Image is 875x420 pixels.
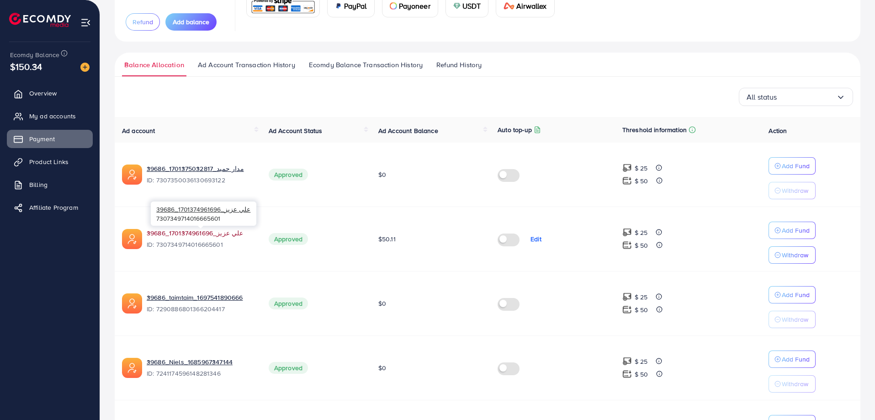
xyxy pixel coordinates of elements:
[769,375,816,393] button: Withdraw
[29,203,78,212] span: Affiliate Program
[147,164,254,185] div: <span class='underline'>39686_مدار حميد_1701375032817</span></br>7307350036130693122
[622,176,632,186] img: top-up amount
[269,126,323,135] span: Ad Account Status
[635,227,648,238] p: $ 25
[335,2,342,10] img: card
[504,2,514,10] img: card
[269,362,308,374] span: Approved
[399,0,430,11] span: Payoneer
[269,233,308,245] span: Approved
[453,2,461,10] img: card
[269,169,308,181] span: Approved
[122,293,142,314] img: ic-ads-acc.e4c84228.svg
[173,17,209,27] span: Add balance
[147,229,254,238] a: 39686_علي عزيز_1701374961696
[635,304,648,315] p: $ 50
[10,50,59,59] span: Ecomdy Balance
[769,286,816,303] button: Add Fund
[147,357,254,367] a: 39686_Niels_1685967347144
[622,356,632,366] img: top-up amount
[344,0,367,11] span: PayPal
[769,126,787,135] span: Action
[29,157,69,166] span: Product Links
[378,234,396,244] span: $50.11
[782,225,810,236] p: Add Fund
[769,222,816,239] button: Add Fund
[782,185,808,196] p: Withdraw
[635,369,648,380] p: $ 50
[436,60,482,70] span: Refund History
[122,165,142,185] img: ic-ads-acc.e4c84228.svg
[622,228,632,237] img: top-up amount
[635,163,648,174] p: $ 25
[7,153,93,171] a: Product Links
[378,126,438,135] span: Ad Account Balance
[769,157,816,175] button: Add Fund
[769,182,816,199] button: Withdraw
[769,246,816,264] button: Withdraw
[147,293,254,314] div: <span class='underline'>39686_taimtaim_1697541890666</span></br>7290886801366204417
[378,170,386,179] span: $0
[147,240,254,249] span: ID: 7307349714016665601
[747,90,777,104] span: All status
[378,363,386,372] span: $0
[777,90,836,104] input: Search for option
[122,358,142,378] img: ic-ads-acc.e4c84228.svg
[122,126,155,135] span: Ad account
[782,289,810,300] p: Add Fund
[124,60,184,70] span: Balance Allocation
[9,13,71,27] img: logo
[622,305,632,314] img: top-up amount
[10,60,42,73] span: $150.34
[530,234,541,245] p: Edit
[635,240,648,251] p: $ 50
[80,17,91,28] img: menu
[782,354,810,365] p: Add Fund
[635,292,648,303] p: $ 25
[622,240,632,250] img: top-up amount
[133,17,153,27] span: Refund
[165,13,217,31] button: Add balance
[635,356,648,367] p: $ 25
[7,84,93,102] a: Overview
[378,299,386,308] span: $0
[739,88,853,106] div: Search for option
[622,163,632,173] img: top-up amount
[516,0,546,11] span: Airwallex
[769,351,816,368] button: Add Fund
[622,292,632,302] img: top-up amount
[147,357,254,378] div: <span class='underline'>39686_Niels_1685967347144</span></br>7241174596148281346
[836,379,868,413] iframe: Chat
[29,180,48,189] span: Billing
[147,369,254,378] span: ID: 7241174596148281346
[7,107,93,125] a: My ad accounts
[29,112,76,121] span: My ad accounts
[782,250,808,261] p: Withdraw
[198,60,295,70] span: Ad Account Transaction History
[7,130,93,148] a: Payment
[635,175,648,186] p: $ 50
[622,369,632,379] img: top-up amount
[147,304,254,314] span: ID: 7290886801366204417
[7,198,93,217] a: Affiliate Program
[462,0,481,11] span: USDT
[29,89,57,98] span: Overview
[782,314,808,325] p: Withdraw
[769,311,816,328] button: Withdraw
[156,205,250,213] span: 39686_علي عزيز_1701374961696
[390,2,397,10] img: card
[147,175,254,185] span: ID: 7307350036130693122
[29,134,55,144] span: Payment
[269,298,308,309] span: Approved
[7,175,93,194] a: Billing
[151,202,256,226] div: 7307349714016665601
[309,60,423,70] span: Ecomdy Balance Transaction History
[498,124,532,135] p: Auto top-up
[782,160,810,171] p: Add Fund
[622,124,687,135] p: Threshold information
[80,63,90,72] img: image
[782,378,808,389] p: Withdraw
[147,164,254,173] a: 39686_مدار حميد_1701375032817
[122,229,142,249] img: ic-ads-acc.e4c84228.svg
